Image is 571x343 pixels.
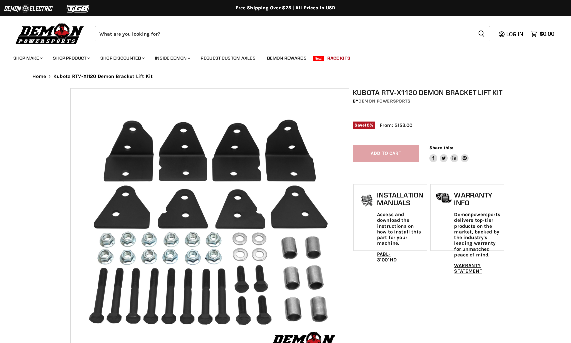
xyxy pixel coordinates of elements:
img: warranty-icon.png [436,193,452,203]
button: Search [473,26,490,41]
a: Shop Discounted [95,51,149,65]
div: Free Shipping Over $75 | All Prices In USD [19,5,552,11]
a: Demon Powersports [358,98,410,104]
a: Shop Make [8,51,47,65]
span: 10 [365,123,369,128]
p: Demonpowersports delivers top-tier products on the market, backed by the industry's leading warra... [454,212,500,258]
p: Access and download the instructions on how to install this part for your machine. [377,212,423,246]
span: Log in [506,31,523,37]
img: install_manual-icon.png [359,193,375,209]
aside: Share this: [429,145,469,163]
h1: Installation Manuals [377,191,423,207]
a: Shop Product [48,51,94,65]
img: Demon Electric Logo 2 [3,2,53,15]
input: Search [95,26,473,41]
a: Race Kits [322,51,355,65]
span: New! [313,56,324,61]
span: From: $153.00 [380,122,412,128]
nav: Breadcrumbs [19,74,552,79]
span: $0.00 [540,31,554,37]
a: Demon Rewards [262,51,312,65]
a: $0.00 [527,29,558,39]
a: WARRANTY STATEMENT [454,262,482,274]
div: by [353,98,505,105]
span: Save % [353,122,375,129]
a: Home [32,74,46,79]
h1: Warranty Info [454,191,500,207]
span: Share this: [429,145,453,150]
a: Inside Demon [150,51,194,65]
form: Product [95,26,490,41]
img: Demon Powersports [13,22,86,45]
a: PABL-31001HD [377,251,397,263]
h1: Kubota RTV-X1120 Demon Bracket Lift Kit [353,88,505,97]
img: TGB Logo 2 [53,2,103,15]
a: Request Custom Axles [196,51,261,65]
ul: Main menu [8,49,553,65]
span: Kubota RTV-X1120 Demon Bracket Lift Kit [53,74,153,79]
a: Log in [503,31,527,37]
